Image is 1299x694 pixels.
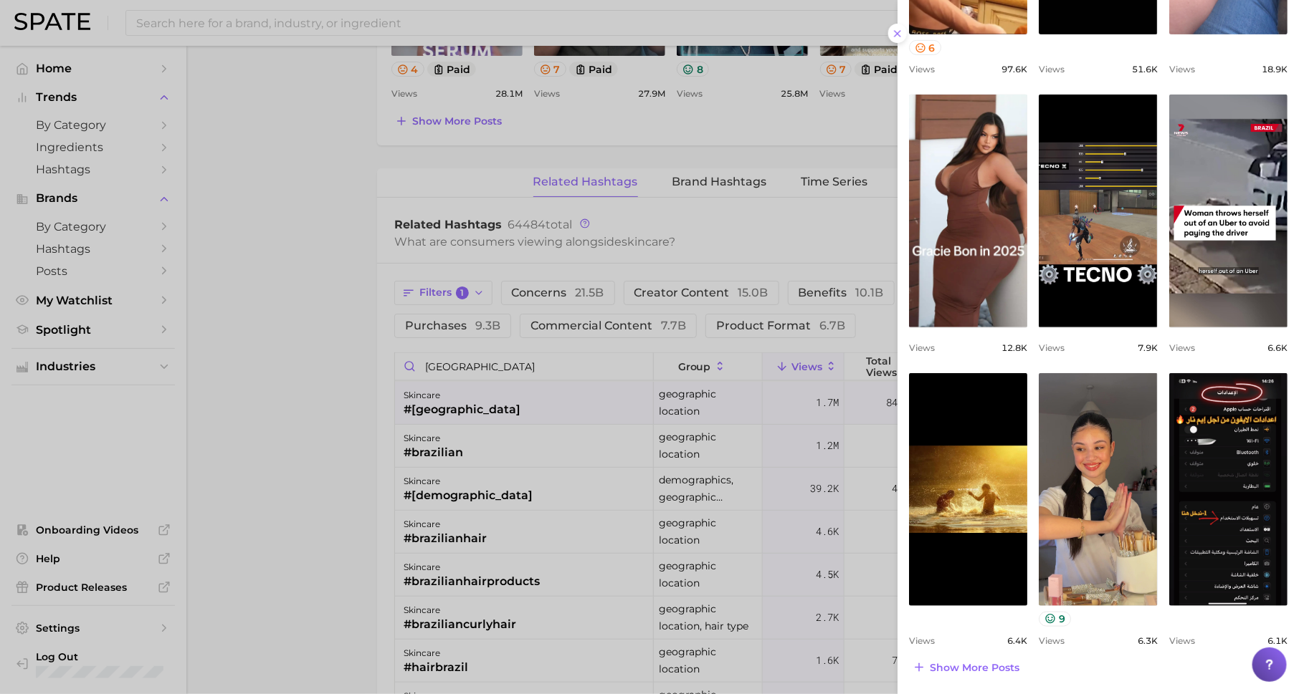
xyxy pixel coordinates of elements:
span: 18.9k [1262,64,1288,74]
span: 6.6k [1267,342,1288,353]
span: Views [909,635,935,646]
span: Views [1039,342,1065,353]
span: Views [909,342,935,353]
span: Show more posts [930,662,1019,674]
span: Views [1039,635,1065,646]
button: Show more posts [909,657,1023,678]
span: Views [1169,64,1195,74]
span: 6.3k [1138,635,1158,646]
span: 6.4k [1007,635,1027,646]
span: 51.6k [1132,64,1158,74]
span: Views [1169,635,1195,646]
span: Views [1039,64,1065,74]
button: 9 [1039,612,1071,627]
span: Views [1169,342,1195,353]
span: 7.9k [1138,342,1158,353]
span: Views [909,64,935,74]
button: 6 [909,40,941,55]
span: 97.6k [1001,64,1027,74]
span: 6.1k [1267,635,1288,646]
span: 12.8k [1001,342,1027,353]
